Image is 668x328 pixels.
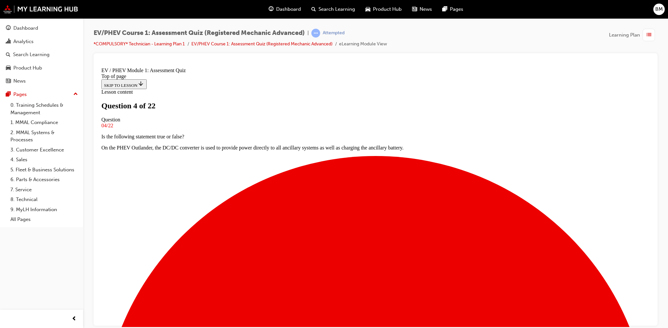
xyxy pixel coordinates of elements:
[6,65,11,71] span: car-icon
[3,88,81,101] button: Pages
[3,8,551,14] div: Top of page
[8,128,81,145] a: 2. MMAL Systems & Processes
[73,90,78,99] span: up-icon
[13,38,34,45] div: Analytics
[8,195,81,205] a: 8. Technical
[3,36,81,48] a: Analytics
[3,75,81,87] a: News
[306,3,360,16] a: search-iconSearch Learning
[437,3,468,16] a: pages-iconPages
[8,100,81,117] a: 0. Training Schedules & Management
[269,5,274,13] span: guage-icon
[3,3,551,8] div: EV / PHEV Module 1: Assessment Quiz
[3,62,81,74] a: Product Hub
[3,21,81,88] button: DashboardAnalyticsSearch LearningProduct HubNews
[365,5,370,13] span: car-icon
[373,6,402,13] span: Product Hub
[3,58,551,64] div: 04/22
[6,78,11,84] span: news-icon
[323,30,345,36] div: Attempted
[442,5,447,13] span: pages-icon
[407,3,437,16] a: news-iconNews
[263,3,306,16] a: guage-iconDashboard
[13,91,27,98] div: Pages
[339,40,387,48] li: eLearning Module View
[653,4,665,15] button: BM
[3,37,551,45] h1: Question 4 of 22
[360,3,407,16] a: car-iconProduct Hub
[5,18,45,23] span: SKIP TO LESSON
[3,24,34,30] span: Lesson content
[276,6,301,13] span: Dashboard
[13,64,42,72] div: Product Hub
[311,29,320,38] span: learningRecordVerb_ATTEMPT-icon
[6,39,11,45] span: chart-icon
[609,29,658,41] button: Learning Plan
[8,145,81,155] a: 3. Customer Excellence
[6,25,11,31] span: guage-icon
[450,6,463,13] span: Pages
[646,31,651,39] span: list-icon
[655,6,663,13] span: BM
[8,214,81,225] a: All Pages
[3,22,81,34] a: Dashboard
[8,117,81,128] a: 1. MMAL Compliance
[3,14,48,24] button: SKIP TO LESSON
[412,5,417,13] span: news-icon
[3,52,551,58] div: Question
[307,29,309,37] span: |
[3,80,551,86] p: On the PHEV Outlander, the DC/DC converter is used to provide power directly to all ancillary sys...
[72,315,77,323] span: prev-icon
[13,77,26,85] div: News
[6,52,10,58] span: search-icon
[420,6,432,13] span: News
[13,51,50,58] div: Search Learning
[3,5,78,13] img: mmal
[6,92,11,98] span: pages-icon
[319,6,355,13] span: Search Learning
[8,155,81,165] a: 4. Sales
[94,29,305,37] span: EV/PHEV Course 1: Assessment Quiz (Registered Mechanic Advanced)
[8,205,81,215] a: 9. MyLH Information
[3,69,551,75] p: Is the following statement true or false?
[8,175,81,185] a: 6. Parts & Accessories
[311,5,316,13] span: search-icon
[8,165,81,175] a: 5. Fleet & Business Solutions
[94,41,185,47] a: *COMPULSORY* Technician - Learning Plan 1
[609,31,640,39] span: Learning Plan
[191,41,333,47] a: EV/PHEV Course 1: Assessment Quiz (Registered Mechanic Advanced)
[8,185,81,195] a: 7. Service
[13,24,38,32] div: Dashboard
[3,49,81,61] a: Search Learning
